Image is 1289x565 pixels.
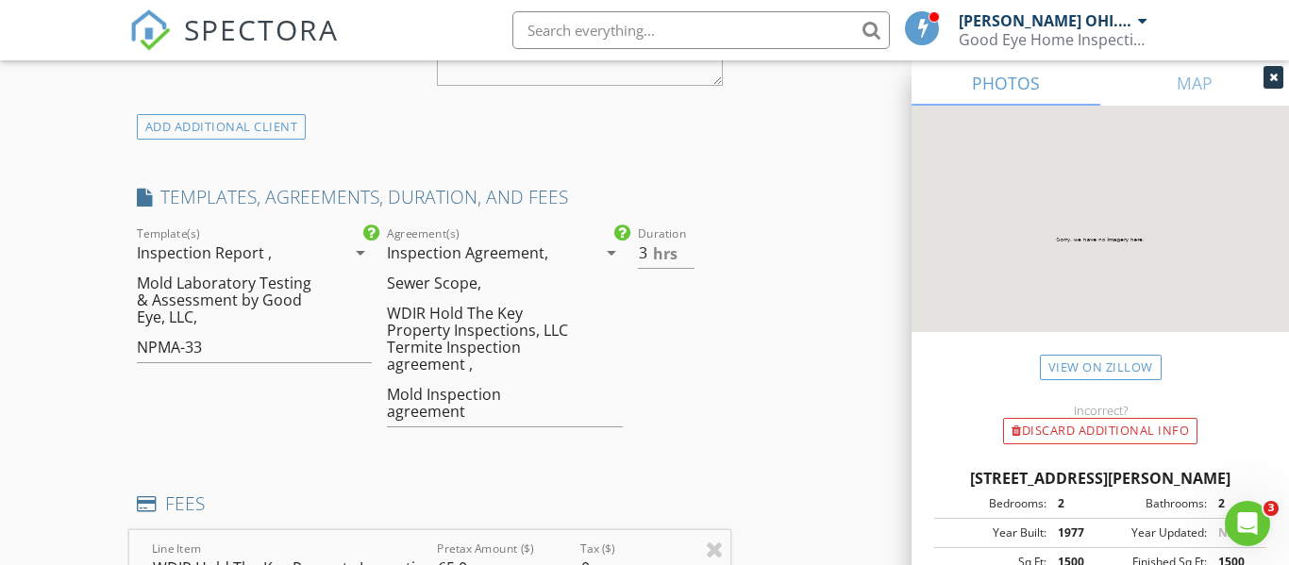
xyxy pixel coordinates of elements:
div: Year Built: [940,524,1046,541]
span: 3 [1264,501,1279,516]
div: Year Updated: [1100,524,1207,541]
div: Sewer Scope, [387,274,481,291]
div: Bedrooms: [940,495,1046,512]
a: MAP [1100,60,1289,106]
div: NPMA-33 [137,339,202,356]
span: N/A [1218,524,1240,540]
img: streetview [912,106,1289,377]
h4: FEES [137,491,723,516]
span: SPECTORA [184,9,339,49]
div: 2 [1046,495,1100,512]
div: Discard Additional info [1003,418,1197,444]
div: WDIR Hold The Key Property Inspections, LLC Termite Inspection agreement , [387,305,575,373]
i: arrow_drop_down [600,241,623,264]
i: arrow_drop_down [349,241,372,264]
input: 0.0 [638,238,695,269]
div: Bathrooms: [1100,495,1207,512]
div: 1977 [1046,524,1100,541]
h4: TEMPLATES, AGREEMENTS, DURATION, AND FEES [137,185,723,209]
div: [PERSON_NAME] OHI.2023003292 [959,11,1133,30]
div: Inspection Report , [137,244,272,261]
div: Good Eye Home Inspections, Sewer Scopes & Mold Testing [959,30,1147,49]
iframe: Intercom live chat [1225,501,1270,546]
input: Search everything... [512,11,890,49]
a: SPECTORA [129,25,339,65]
a: PHOTOS [912,60,1100,106]
div: [STREET_ADDRESS][PERSON_NAME] [934,467,1266,490]
img: The Best Home Inspection Software - Spectora [129,9,171,51]
div: Mold Laboratory Testing & Assessment by Good Eye, LLC, [137,274,325,325]
div: Mold Inspection agreement [387,386,575,420]
div: Incorrect? [912,403,1289,418]
div: Inspection Agreement, [387,244,548,261]
span: hrs [653,246,678,261]
div: 2 [1207,495,1261,512]
a: View on Zillow [1040,355,1162,380]
div: ADD ADDITIONAL client [137,114,307,140]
